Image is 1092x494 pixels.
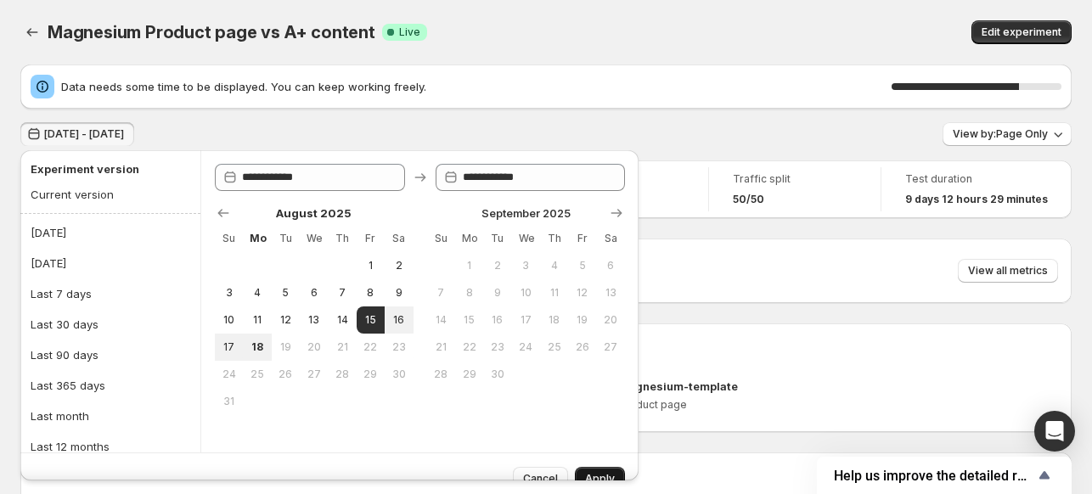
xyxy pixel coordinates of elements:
[519,286,533,300] span: 10
[523,472,558,486] span: Cancel
[211,201,235,225] button: Show previous month, July 2025
[968,264,1048,278] span: View all metrics
[385,334,413,361] button: Saturday August 23 2025
[905,172,1048,186] span: Test duration
[243,361,271,388] button: Monday August 25 2025
[605,201,628,225] button: Show next month, October 2025
[434,313,448,327] span: 14
[31,438,110,455] div: Last 12 months
[25,372,195,399] button: Last 365 days
[335,340,349,354] span: 21
[363,368,378,381] span: 29
[31,285,92,302] div: Last 7 days
[604,340,618,354] span: 27
[834,468,1034,484] span: Help us improve the detailed report for A/B campaigns
[519,313,533,327] span: 17
[905,193,1048,206] span: 9 days 12 hours 29 minutes
[307,340,321,354] span: 20
[540,334,568,361] button: Thursday September 25 2025
[300,361,328,388] button: Wednesday August 27 2025
[272,334,300,361] button: Tuesday August 19 2025
[391,313,406,327] span: 16
[455,361,483,388] button: Monday September 29 2025
[604,286,618,300] span: 13
[427,225,455,252] th: Sunday
[434,286,448,300] span: 7
[604,232,618,245] span: Sa
[215,306,243,334] button: Sunday August 10 2025
[307,232,321,245] span: We
[250,313,264,327] span: 11
[512,334,540,361] button: Wednesday September 24 2025
[357,252,385,279] button: Friday August 1 2025
[540,279,568,306] button: Thursday September 11 2025
[363,340,378,354] span: 22
[604,259,618,272] span: 6
[25,311,195,338] button: Last 30 days
[971,20,1072,44] button: Edit experiment
[575,232,589,245] span: Fr
[547,313,561,327] span: 18
[585,472,615,486] span: Apply
[958,259,1058,283] button: View all metrics
[307,368,321,381] span: 27
[597,334,625,361] button: Saturday September 27 2025
[462,313,476,327] span: 15
[307,313,321,327] span: 13
[31,346,99,363] div: Last 90 days
[272,279,300,306] button: Tuesday August 5 2025
[427,334,455,361] button: Sunday September 21 2025
[513,467,568,491] button: Cancel
[31,255,66,272] div: [DATE]
[575,259,589,272] span: 5
[618,378,738,395] p: magnesium-template
[490,232,504,245] span: Tu
[434,340,448,354] span: 21
[391,286,406,300] span: 9
[462,232,476,245] span: Mo
[905,171,1048,208] a: Test duration9 days 12 hours 29 minutes
[490,368,504,381] span: 30
[462,340,476,354] span: 22
[61,78,892,95] span: Data needs some time to be displayed. You can keep working freely.
[483,225,511,252] th: Tuesday
[243,334,271,361] button: Today Monday August 18 2025
[483,361,511,388] button: Tuesday September 30 2025
[357,279,385,306] button: Friday August 8 2025
[575,467,625,491] button: Apply
[335,286,349,300] span: 7
[568,279,596,306] button: Friday September 12 2025
[568,252,596,279] button: Friday September 5 2025
[512,252,540,279] button: Wednesday September 3 2025
[25,402,195,429] button: Last month
[215,225,243,252] th: Sunday
[335,313,349,327] span: 14
[279,286,293,300] span: 5
[512,306,540,334] button: Wednesday September 17 2025
[279,313,293,327] span: 12
[25,181,189,208] button: Current version
[519,259,533,272] span: 3
[604,313,618,327] span: 20
[483,306,511,334] button: Tuesday September 16 2025
[328,225,356,252] th: Thursday
[568,334,596,361] button: Friday September 26 2025
[328,361,356,388] button: Thursday August 28 2025
[462,286,476,300] span: 8
[357,306,385,334] button: Start of range Friday August 15 2025
[391,340,406,354] span: 23
[512,225,540,252] th: Wednesday
[483,252,511,279] button: Tuesday September 2 2025
[568,225,596,252] th: Friday
[399,25,420,39] span: Live
[597,279,625,306] button: Saturday September 13 2025
[31,377,105,394] div: Last 365 days
[279,340,293,354] span: 19
[597,252,625,279] button: Saturday September 6 2025
[222,313,236,327] span: 10
[300,225,328,252] th: Wednesday
[328,306,356,334] button: Thursday August 14 2025
[462,368,476,381] span: 29
[222,340,236,354] span: 17
[222,286,236,300] span: 3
